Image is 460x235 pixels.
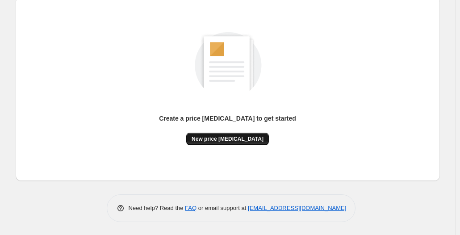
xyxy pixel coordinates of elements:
button: New price [MEDICAL_DATA] [186,133,269,145]
span: Need help? Read the [129,205,185,211]
span: or email support at [197,205,248,211]
span: New price [MEDICAL_DATA] [192,135,263,143]
a: FAQ [185,205,197,211]
a: [EMAIL_ADDRESS][DOMAIN_NAME] [248,205,346,211]
p: Create a price [MEDICAL_DATA] to get started [159,114,296,123]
